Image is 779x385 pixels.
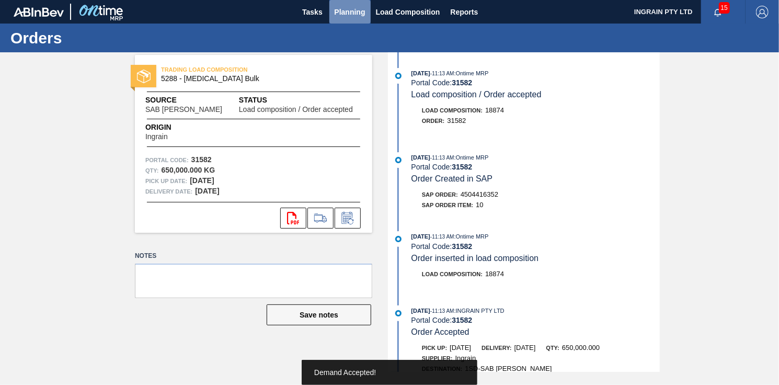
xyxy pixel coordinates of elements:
span: Portal Code: [145,155,189,165]
strong: 31582 [452,242,472,251]
span: Ingrain [145,133,168,141]
span: Order inserted in load composition [411,254,539,263]
span: Delivery Date: [145,186,192,197]
span: Tasks [301,6,324,18]
label: Notes [135,248,372,264]
span: Supplier: [422,355,453,361]
span: Source [145,95,239,106]
span: 31582 [447,117,466,124]
div: Inform order change [335,208,361,229]
span: [DATE] [411,308,430,314]
span: 15 [719,2,730,14]
span: 10 [476,201,483,209]
div: Portal Code: [411,242,660,251]
h1: Orders [10,32,196,44]
span: Qty : [145,165,158,176]
span: Ingrain [455,354,476,362]
span: - 11:13 AM [430,155,454,161]
span: Load Composition : [422,271,483,277]
span: : Ontime MRP [454,70,489,76]
span: Planning [335,6,365,18]
div: Portal Code: [411,316,660,324]
strong: 31582 [452,163,472,171]
span: [DATE] [514,344,536,352]
span: 18874 [485,270,504,278]
span: Reports [451,6,478,18]
strong: [DATE] [195,187,219,195]
strong: [DATE] [190,176,214,185]
img: TNhmsLtSVTkK8tSr43FrP2fwEKptu5GPRR3wAAAABJRU5ErkJggg== [14,7,64,17]
button: Notifications [701,5,735,19]
img: atual [395,157,402,163]
span: Order Created in SAP [411,174,493,183]
span: SAP Order Item: [422,202,473,208]
span: 5288 - Dextrose Bulk [161,75,351,83]
img: status [137,70,151,83]
span: Load composition / Order accepted [411,90,542,99]
strong: 31582 [191,155,212,164]
span: : INGRAIN PTY LTD [454,308,505,314]
span: [DATE] [411,70,430,76]
span: TRADING LOAD COMPOSITION [161,64,307,75]
span: : Ontime MRP [454,233,489,240]
span: Load Composition [376,6,440,18]
span: Load composition / Order accepted [239,106,353,114]
div: Portal Code: [411,78,660,87]
span: Status [239,95,362,106]
span: Demand Accepted! [314,368,376,377]
span: Origin [145,122,194,133]
span: [DATE] [411,233,430,240]
div: Open PDF file [280,208,306,229]
div: Portal Code: [411,163,660,171]
span: 18874 [485,106,504,114]
strong: 31582 [452,78,472,87]
strong: 31582 [452,316,472,324]
button: Save notes [267,304,371,325]
span: SAB [PERSON_NAME] [145,106,222,114]
span: Qty: [546,345,559,351]
span: - 11:13 AM [430,308,454,314]
span: 4504416352 [461,190,498,198]
span: - 11:13 AM [430,71,454,76]
span: Pick up: [422,345,447,351]
span: Load Composition : [422,107,483,114]
span: - 11:13 AM [430,234,454,240]
span: Delivery: [482,345,511,351]
span: Order Accepted [411,327,469,336]
span: : Ontime MRP [454,154,489,161]
img: atual [395,310,402,316]
div: Go to Load Composition [307,208,334,229]
span: SAP Order: [422,191,458,198]
span: Order : [422,118,444,124]
span: [DATE] [450,344,471,352]
span: Pick up Date: [145,176,187,186]
img: atual [395,73,402,79]
span: [DATE] [411,154,430,161]
span: 650,000.000 [562,344,600,352]
strong: 650,000.000 KG [161,166,215,174]
img: atual [395,236,402,242]
img: Logout [756,6,769,18]
span: 1SD-SAB [PERSON_NAME] [465,365,552,372]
